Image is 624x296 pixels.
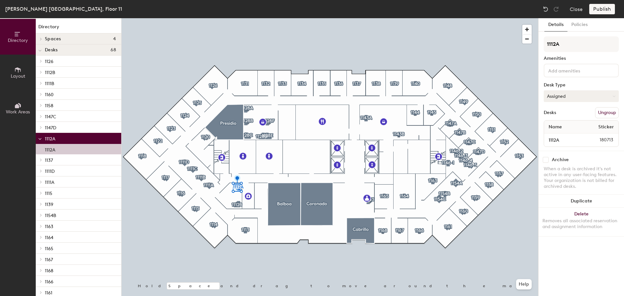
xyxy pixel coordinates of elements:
button: Ungroup [595,107,619,118]
input: Add amenities [547,66,605,74]
input: Unnamed desk [545,135,584,145]
span: Sticker [595,121,617,133]
div: Desk Type [544,83,619,88]
span: 68 [110,47,116,53]
span: 1163 [45,224,53,229]
div: Archive [552,157,569,162]
span: 1168 [45,268,53,274]
div: Amenities [544,56,619,61]
span: 1112B [45,70,55,75]
span: 180713 [584,136,617,144]
span: 1137 [45,158,53,163]
button: Help [516,279,532,290]
span: 1154B [45,213,56,218]
span: 1147C [45,114,56,120]
img: Redo [553,6,559,12]
span: 1126 [45,59,53,64]
span: Layout [11,73,25,79]
p: 1112A [45,145,55,153]
div: Removes all associated reservation and assignment information [542,218,620,230]
img: Undo [542,6,549,12]
span: 1160 [45,92,54,97]
button: DeleteRemoves all associated reservation and assignment information [539,208,624,236]
button: Duplicate [539,195,624,208]
span: 1111B [45,81,54,86]
span: 1166 [45,279,53,285]
span: 1111D [45,169,55,174]
span: 1139 [45,202,53,207]
div: [PERSON_NAME] [GEOGRAPHIC_DATA], Floor 11 [5,5,122,13]
h1: Directory [36,23,121,33]
span: 1147D [45,125,56,131]
span: Desks [45,47,58,53]
span: Spaces [45,36,61,42]
span: 4 [113,36,116,42]
button: Close [570,4,583,14]
span: 1164 [45,235,53,240]
span: Work Areas [6,109,30,115]
span: 1158 [45,103,53,109]
span: 1112A [45,136,55,142]
button: Policies [567,18,591,32]
span: 1167 [45,257,53,263]
button: Details [544,18,567,32]
span: 1111A [45,180,54,185]
span: 1161 [45,290,52,296]
div: Desks [544,110,556,115]
button: Assigned [544,90,619,102]
span: Name [545,121,565,133]
span: Directory [8,38,28,43]
span: 1165 [45,246,53,251]
div: When a desk is archived it's not active in any user-facing features. Your organization is not bil... [544,166,619,189]
span: 1115 [45,191,52,196]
